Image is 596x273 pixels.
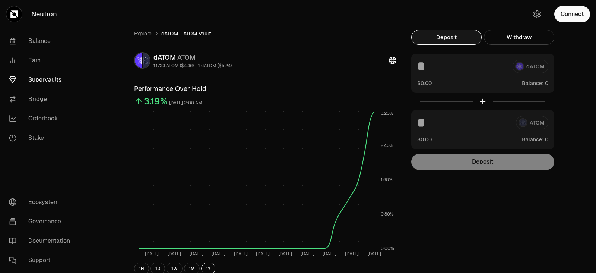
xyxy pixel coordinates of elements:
tspan: [DATE] [212,251,225,257]
tspan: [DATE] [367,251,381,257]
tspan: [DATE] [301,251,314,257]
tspan: [DATE] [190,251,203,257]
span: dATOM - ATOM Vault [161,30,211,37]
a: Governance [3,212,80,231]
a: Stake [3,128,80,148]
tspan: 1.60% [381,177,393,183]
span: Balance: [522,136,543,143]
tspan: 3.20% [381,110,393,116]
tspan: [DATE] [278,251,292,257]
a: Balance [3,31,80,51]
tspan: [DATE] [234,251,248,257]
a: Ecosystem [3,192,80,212]
button: $0.00 [417,135,432,143]
a: Orderbook [3,109,80,128]
tspan: 2.40% [381,142,393,148]
h3: Performance Over Hold [134,84,396,94]
a: Earn [3,51,80,70]
button: $0.00 [417,79,432,87]
span: Balance: [522,79,543,87]
a: Bridge [3,90,80,109]
span: ATOM [177,53,196,62]
tspan: [DATE] [345,251,359,257]
a: Support [3,251,80,270]
nav: breadcrumb [134,30,396,37]
div: dATOM [153,52,232,63]
div: 3.19% [144,95,168,107]
a: Supervaults [3,70,80,90]
button: Connect [554,6,590,22]
a: Documentation [3,231,80,251]
tspan: [DATE] [145,251,159,257]
button: Withdraw [484,30,554,45]
tspan: [DATE] [256,251,270,257]
tspan: [DATE] [323,251,336,257]
div: 1.1733 ATOM ($4.46) = 1 dATOM ($5.24) [153,63,232,69]
a: Explore [134,30,152,37]
div: [DATE] 2:00 AM [169,99,202,107]
tspan: 0.80% [381,211,394,217]
tspan: 0.00% [381,245,394,251]
img: ATOM Logo [143,53,150,68]
tspan: [DATE] [167,251,181,257]
img: dATOM Logo [135,53,142,68]
button: Deposit [411,30,482,45]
